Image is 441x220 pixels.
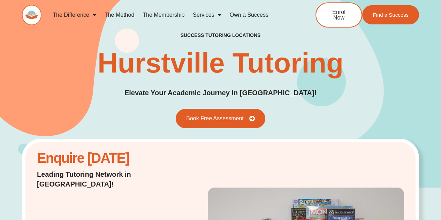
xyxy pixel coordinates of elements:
span: Find a Success [373,12,409,17]
p: Leading Tutoring Network in [GEOGRAPHIC_DATA]! [37,169,166,189]
a: Services [189,7,225,23]
h2: Enquire [DATE] [37,154,166,162]
nav: Menu [48,7,292,23]
span: Enrol Now [327,9,351,21]
a: Own a Success [226,7,273,23]
h1: Hurstville Tutoring [98,49,343,77]
p: Elevate Your Academic Journey in [GEOGRAPHIC_DATA]! [124,88,317,98]
a: Enrol Now [315,2,362,28]
span: Book Free Assessment [186,116,244,121]
a: The Difference [48,7,100,23]
a: Book Free Assessment [176,109,265,128]
a: The Method [100,7,138,23]
a: Find a Success [362,5,419,24]
a: The Membership [138,7,189,23]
